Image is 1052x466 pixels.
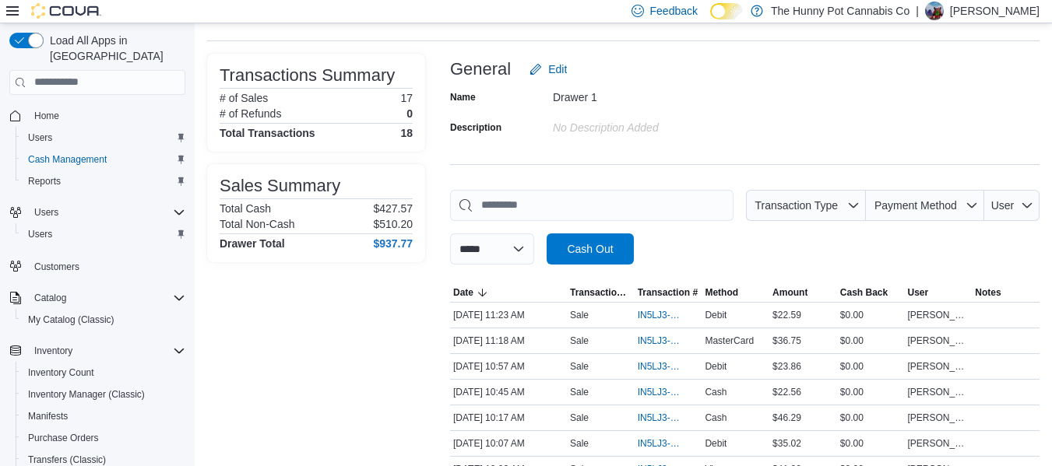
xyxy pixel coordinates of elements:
p: Sale [570,386,589,398]
span: IN5LJ3-5760617 [638,386,684,398]
button: IN5LJ3-5760742 [638,331,699,350]
span: Inventory Count [22,363,185,382]
button: User [905,283,973,302]
button: Customers [3,254,192,277]
button: Date [450,283,567,302]
span: Customers [34,261,79,273]
button: Inventory Count [16,362,192,384]
span: Debit [705,437,727,450]
div: $0.00 [837,331,905,350]
h3: Sales Summary [220,177,340,195]
span: Purchase Orders [28,432,99,444]
div: [DATE] 10:57 AM [450,357,567,376]
h4: Drawer Total [220,237,285,250]
span: Transaction # [638,286,698,299]
span: Catalog [34,292,66,304]
span: Users [28,203,185,222]
span: User [991,199,1015,212]
span: Users [22,128,185,147]
div: $0.00 [837,434,905,453]
span: Users [22,225,185,244]
a: Reports [22,172,67,191]
h4: Total Transactions [220,127,315,139]
label: Description [450,121,501,134]
h6: # of Refunds [220,107,281,120]
button: Edit [523,54,573,85]
button: Catalog [28,289,72,307]
span: Users [28,131,52,144]
span: Feedback [650,3,698,19]
p: $427.57 [373,202,413,215]
p: Sale [570,360,589,373]
span: Cash Management [22,150,185,169]
span: IN5LJ3-5760524 [638,412,684,424]
span: [PERSON_NAME] [908,437,969,450]
a: Inventory Manager (Classic) [22,385,151,404]
span: $22.59 [772,309,801,321]
button: Inventory [3,340,192,362]
span: Users [34,206,58,219]
button: User [984,190,1040,221]
span: Reports [28,175,61,187]
span: IN5LJ3-5760483 [638,437,684,450]
span: Home [34,110,59,122]
span: $46.29 [772,412,801,424]
p: Sale [570,309,589,321]
span: [PERSON_NAME] [908,412,969,424]
div: [DATE] 10:17 AM [450,408,567,427]
button: My Catalog (Classic) [16,309,192,331]
span: [PERSON_NAME] [908,335,969,347]
span: $23.86 [772,360,801,373]
a: Users [22,128,58,147]
button: Method [702,283,769,302]
button: Transaction Type [567,283,635,302]
p: Sale [570,437,589,450]
a: Inventory Count [22,363,100,382]
span: Manifests [22,407,185,426]
span: $36.75 [772,335,801,347]
a: Purchase Orders [22,429,105,447]
span: [PERSON_NAME] [908,360,969,373]
input: This is a search bar. As you type, the results lower in the page will automatically filter. [450,190,734,221]
button: Purchase Orders [16,427,192,449]
button: Transaction Type [746,190,866,221]
span: [PERSON_NAME] [908,386,969,398]
span: Purchase Orders [22,429,185,447]
span: Manifests [28,410,68,422]
div: $0.00 [837,357,905,376]
div: No Description added [553,115,762,134]
div: $0.00 [837,306,905,324]
h6: Total Cash [220,202,271,215]
button: Cash Management [16,149,192,170]
div: [DATE] 11:23 AM [450,306,567,324]
button: Payment Method [866,190,984,221]
span: Cash [705,386,727,398]
button: Catalog [3,287,192,309]
div: $0.00 [837,383,905,401]
button: Users [16,223,192,245]
span: Inventory Manager (Classic) [22,385,185,404]
button: IN5LJ3-5760524 [638,408,699,427]
button: Reports [16,170,192,192]
p: The Hunny Pot Cannabis Co [771,2,910,20]
span: Debit [705,309,727,321]
span: My Catalog (Classic) [28,314,114,326]
button: Amount [769,283,837,302]
span: IN5LJ3-5760661 [638,360,684,373]
span: Users [28,228,52,240]
span: Cash Back [840,286,888,299]
span: Transaction Type [755,199,838,212]
span: Customers [28,256,185,275]
span: Method [705,286,738,299]
a: Home [28,107,65,125]
h4: $937.77 [373,237,413,250]
p: Sale [570,335,589,347]
span: Catalog [28,289,185,307]
div: Drawer 1 [553,85,762,103]
h3: Transactions Summary [220,66,395,85]
span: IN5LJ3-5760742 [638,335,684,347]
p: 0 [406,107,413,120]
span: Edit [548,61,567,77]
span: MasterCard [705,335,754,347]
span: Inventory [34,345,72,357]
